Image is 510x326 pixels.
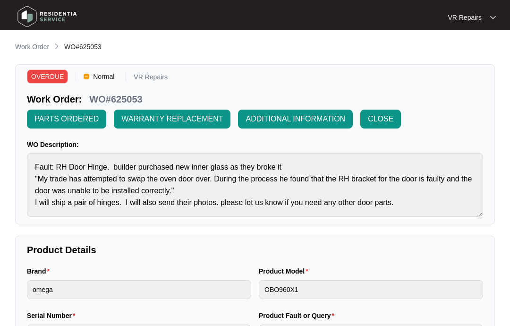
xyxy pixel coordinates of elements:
span: PARTS ORDERED [34,113,99,125]
p: WO Description: [27,140,483,149]
button: ADDITIONAL INFORMATION [238,110,353,129]
input: Brand [27,280,251,299]
button: CLOSE [360,110,401,129]
p: Work Order [15,42,49,51]
span: OVERDUE [27,69,68,84]
span: WO#625053 [64,43,102,51]
p: WO#625053 [89,93,142,106]
span: ADDITIONAL INFORMATION [246,113,345,125]
textarea: Fault: RH Door Hinge. builder purchased new inner glass as they broke it "My trade has attempted ... [27,153,483,217]
label: Brand [27,266,53,276]
label: Product Fault or Query [259,311,338,320]
a: Work Order [13,42,51,52]
button: PARTS ORDERED [27,110,106,129]
span: Normal [89,69,118,84]
label: Product Model [259,266,312,276]
p: Product Details [27,243,483,257]
span: WARRANTY REPLACEMENT [121,113,223,125]
p: Work Order: [27,93,82,106]
p: VR Repairs [134,74,168,84]
label: Serial Number [27,311,79,320]
p: VR Repairs [448,13,482,22]
img: Vercel Logo [84,74,89,79]
span: CLOSE [368,113,393,125]
img: chevron-right [53,43,60,50]
img: dropdown arrow [490,15,496,20]
img: residentia service logo [14,2,80,31]
input: Product Model [259,280,483,299]
button: WARRANTY REPLACEMENT [114,110,230,129]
